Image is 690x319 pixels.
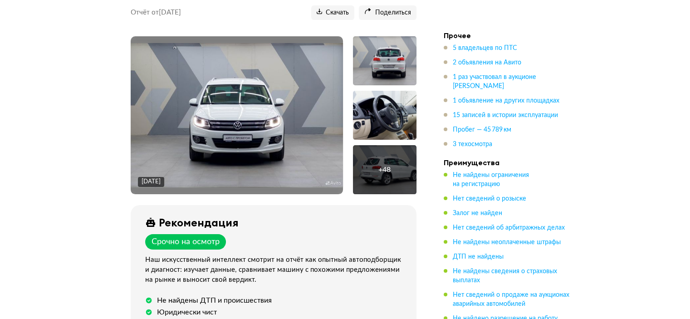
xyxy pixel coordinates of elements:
span: 5 владельцев по ПТС [453,45,517,51]
div: Не найдены ДТП и происшествия [157,296,272,305]
span: Залог не найден [453,210,502,216]
span: Не найдены сведения о страховых выплатах [453,268,557,284]
div: [DATE] [142,178,161,186]
span: Скачать [317,9,349,17]
h4: Преимущества [444,158,571,167]
span: Не найдены ограничения на регистрацию [453,172,529,187]
span: 1 объявление на других площадках [453,98,559,104]
span: 15 записей в истории эксплуатации [453,112,558,118]
div: Наш искусственный интеллект смотрит на отчёт как опытный автоподборщик и диагност: изучает данные... [145,255,406,285]
button: Скачать [311,5,354,20]
span: Нет сведений о продаже на аукционах аварийных автомобилей [453,292,569,307]
span: Нет сведений о розыске [453,196,526,202]
span: 2 объявления на Авито [453,59,521,66]
div: Рекомендация [159,216,239,229]
span: Не найдены неоплаченные штрафы [453,239,561,245]
p: Отчёт от [DATE] [131,8,181,17]
span: 3 техосмотра [453,141,492,147]
div: + 48 [378,165,391,174]
span: Поделиться [364,9,411,17]
div: Срочно на осмотр [152,237,220,247]
h4: Прочее [444,31,571,40]
button: Поделиться [359,5,416,20]
span: Нет сведений об арбитражных делах [453,225,565,231]
img: Main car [131,43,343,187]
span: 1 раз участвовал в аукционе [PERSON_NAME] [453,74,536,89]
div: Юридически чист [157,308,217,317]
span: ДТП не найдены [453,254,504,260]
span: Пробег — 45 789 км [453,127,511,133]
